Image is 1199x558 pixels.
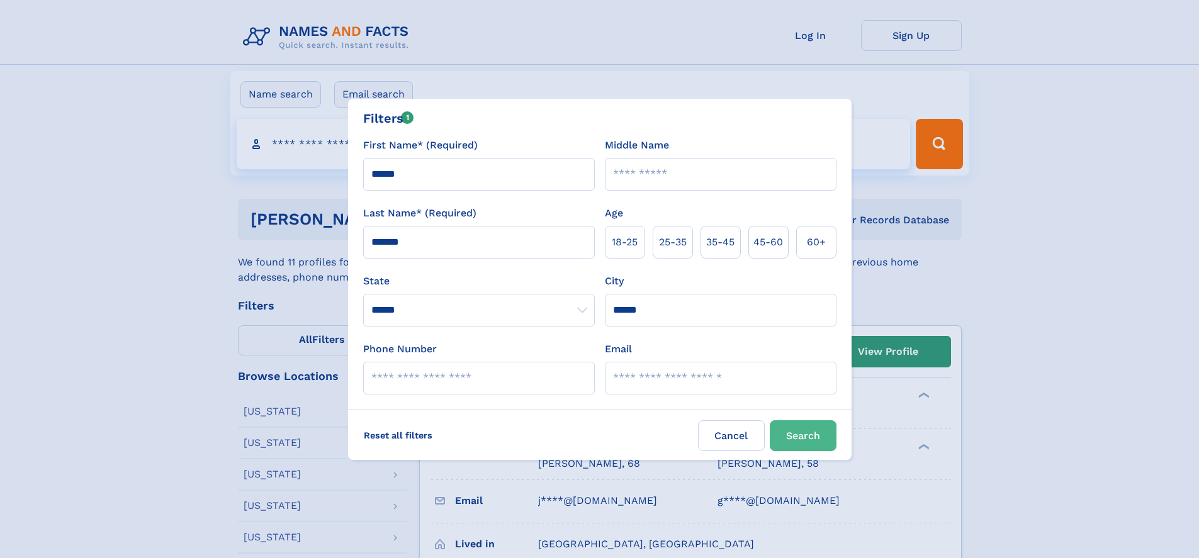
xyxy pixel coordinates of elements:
[605,138,669,153] label: Middle Name
[612,235,638,250] span: 18‑25
[698,420,765,451] label: Cancel
[356,420,441,450] label: Reset all filters
[363,342,437,357] label: Phone Number
[706,235,735,250] span: 35‑45
[807,235,826,250] span: 60+
[363,138,478,153] label: First Name* (Required)
[605,342,632,357] label: Email
[363,206,476,221] label: Last Name* (Required)
[363,109,414,128] div: Filters
[770,420,836,451] button: Search
[363,274,595,289] label: State
[753,235,783,250] span: 45‑60
[605,206,623,221] label: Age
[605,274,624,289] label: City
[659,235,687,250] span: 25‑35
